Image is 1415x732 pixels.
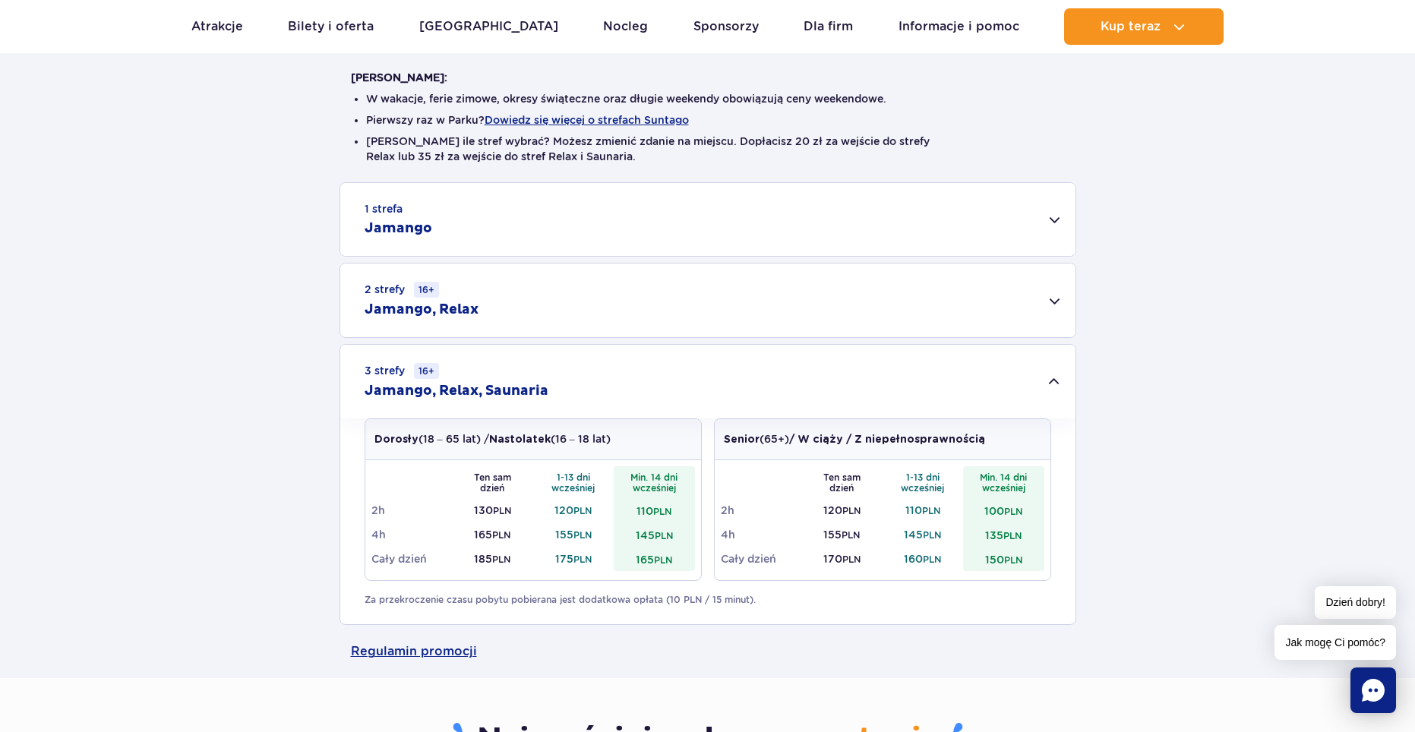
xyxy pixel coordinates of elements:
small: PLN [922,505,940,516]
p: (65+) [724,431,985,447]
small: PLN [492,529,510,541]
strong: Nastolatek [489,434,551,445]
h2: Jamango, Relax [365,301,479,319]
th: Min. 14 dni wcześniej [614,466,695,498]
small: 2 strefy [365,282,439,298]
th: Ten sam dzień [452,466,533,498]
th: 1-13 dni wcześniej [533,466,614,498]
small: PLN [573,554,592,565]
td: 145 [883,522,964,547]
strong: Senior [724,434,760,445]
strong: [PERSON_NAME]: [351,71,447,84]
small: PLN [493,505,511,516]
td: 2h [721,498,802,522]
a: Regulamin promocji [351,625,1065,678]
td: 160 [883,547,964,571]
li: W wakacje, ferie zimowe, okresy świąteczne oraz długie weekendy obowiązują ceny weekendowe. [366,91,1050,106]
small: PLN [842,505,861,516]
td: Cały dzień [371,547,453,571]
small: 16+ [414,282,439,298]
small: 3 strefy [365,363,439,379]
small: 16+ [414,363,439,379]
td: 130 [452,498,533,522]
small: PLN [573,529,592,541]
a: Informacje i pomoc [899,8,1019,45]
small: 1 strefa [365,201,403,216]
td: 165 [452,522,533,547]
td: 165 [614,547,695,571]
button: Dowiedz się więcej o strefach Suntago [485,114,689,126]
td: 175 [533,547,614,571]
span: Dzień dobry! [1315,586,1396,619]
button: Kup teraz [1064,8,1224,45]
td: 120 [801,498,883,522]
th: Ten sam dzień [801,466,883,498]
strong: Dorosły [374,434,418,445]
span: Jak mogę Ci pomóc? [1274,625,1396,660]
th: 1-13 dni wcześniej [883,466,964,498]
a: Dla firm [804,8,853,45]
td: 100 [963,498,1044,522]
h2: Jamango [365,219,432,238]
a: [GEOGRAPHIC_DATA] [419,8,558,45]
a: Bilety i oferta [288,8,374,45]
td: 4h [721,522,802,547]
small: PLN [655,530,673,541]
td: 145 [614,522,695,547]
small: PLN [1004,554,1022,566]
small: PLN [923,554,941,565]
small: PLN [842,529,860,541]
small: PLN [842,554,861,565]
strong: / W ciąży / Z niepełnosprawnością [789,434,985,445]
li: Pierwszy raz w Parku? [366,112,1050,128]
td: 110 [883,498,964,522]
td: 135 [963,522,1044,547]
h2: Jamango, Relax, Saunaria [365,382,548,400]
small: PLN [573,505,592,516]
td: 110 [614,498,695,522]
small: PLN [654,554,672,566]
a: Sponsorzy [693,8,759,45]
p: Za przekroczenie czasu pobytu pobierana jest dodatkowa opłata (10 PLN / 15 minut). [365,593,1051,607]
td: Cały dzień [721,547,802,571]
div: Chat [1350,667,1396,713]
td: 150 [963,547,1044,571]
td: 120 [533,498,614,522]
a: Atrakcje [191,8,243,45]
th: Min. 14 dni wcześniej [963,466,1044,498]
small: PLN [653,506,671,517]
td: 2h [371,498,453,522]
td: 155 [801,522,883,547]
li: [PERSON_NAME] ile stref wybrać? Możesz zmienić zdanie na miejscu. Dopłacisz 20 zł za wejście do s... [366,134,1050,164]
p: (18 – 65 lat) / (16 – 18 lat) [374,431,611,447]
small: PLN [492,554,510,565]
small: PLN [1004,506,1022,517]
td: 4h [371,522,453,547]
small: PLN [1003,530,1022,541]
small: PLN [923,529,941,541]
td: 155 [533,522,614,547]
td: 170 [801,547,883,571]
td: 185 [452,547,533,571]
span: Kup teraz [1101,20,1161,33]
a: Nocleg [603,8,648,45]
